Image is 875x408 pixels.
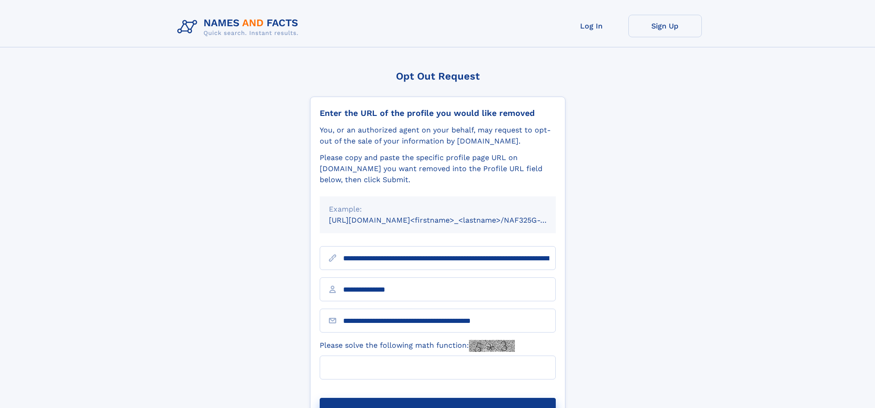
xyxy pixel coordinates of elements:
[555,15,628,37] a: Log In
[329,216,573,224] small: [URL][DOMAIN_NAME]<firstname>_<lastname>/NAF325G-xxxxxxxx
[628,15,702,37] a: Sign Up
[174,15,306,40] img: Logo Names and Facts
[320,125,556,147] div: You, or an authorized agent on your behalf, may request to opt-out of the sale of your informatio...
[310,70,565,82] div: Opt Out Request
[320,108,556,118] div: Enter the URL of the profile you would like removed
[329,204,547,215] div: Example:
[320,152,556,185] div: Please copy and paste the specific profile page URL on [DOMAIN_NAME] you want removed into the Pr...
[320,340,515,352] label: Please solve the following math function:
